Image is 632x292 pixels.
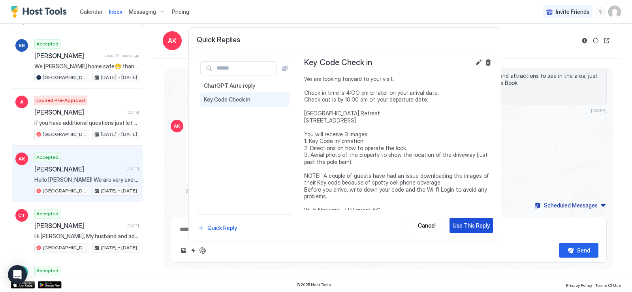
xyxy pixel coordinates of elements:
[207,224,237,232] div: Quick Reply
[483,58,493,67] button: Delete
[474,58,483,67] button: Edit
[304,75,493,290] span: We are looking forward to your visit. Check in time is 4:OO pm or later on your arrival date. Che...
[213,62,276,75] input: Input Field
[280,64,290,73] button: Show all quick replies
[407,218,446,233] button: Cancel
[204,96,286,103] span: Key Code Check in
[204,82,286,89] span: ChatGPT Auto reply
[418,221,436,230] div: Cancel
[8,265,27,284] div: Open Intercom Messenger
[453,221,490,230] div: Use This Reply
[197,36,493,45] span: Quick Replies
[197,222,238,233] button: Quick Reply
[304,58,372,68] span: Key Code Check in
[450,218,493,233] button: Use This Reply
